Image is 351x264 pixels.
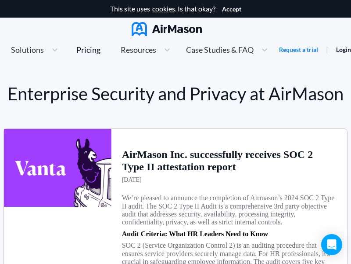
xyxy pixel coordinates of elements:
[222,6,241,13] button: Accept cookies
[279,45,318,54] a: Request a trial
[122,194,337,227] h3: We’re pleased to announce the completion of Airmason’s 2024 SOC 2 Type II audit. The SOC 2 Type I...
[76,42,100,58] a: Pricing
[336,46,351,53] a: Login
[4,129,111,207] img: Vanta Logo
[4,84,347,104] h1: Enterprise Security and Privacy at AirMason
[321,234,342,255] div: Open Intercom Messenger
[121,46,156,54] span: Resources
[122,230,268,238] p: Audit Criteria: What HR Leaders Need to Know
[76,46,100,54] div: Pricing
[152,5,175,13] a: cookies
[132,22,202,36] img: AirMason Logo
[186,46,254,54] span: Case Studies & FAQ
[326,45,328,53] span: |
[122,149,337,173] h1: AirMason Inc. successfully receives SOC 2 Type II attestation report
[122,176,142,183] h3: [DATE]
[11,46,44,54] span: Solutions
